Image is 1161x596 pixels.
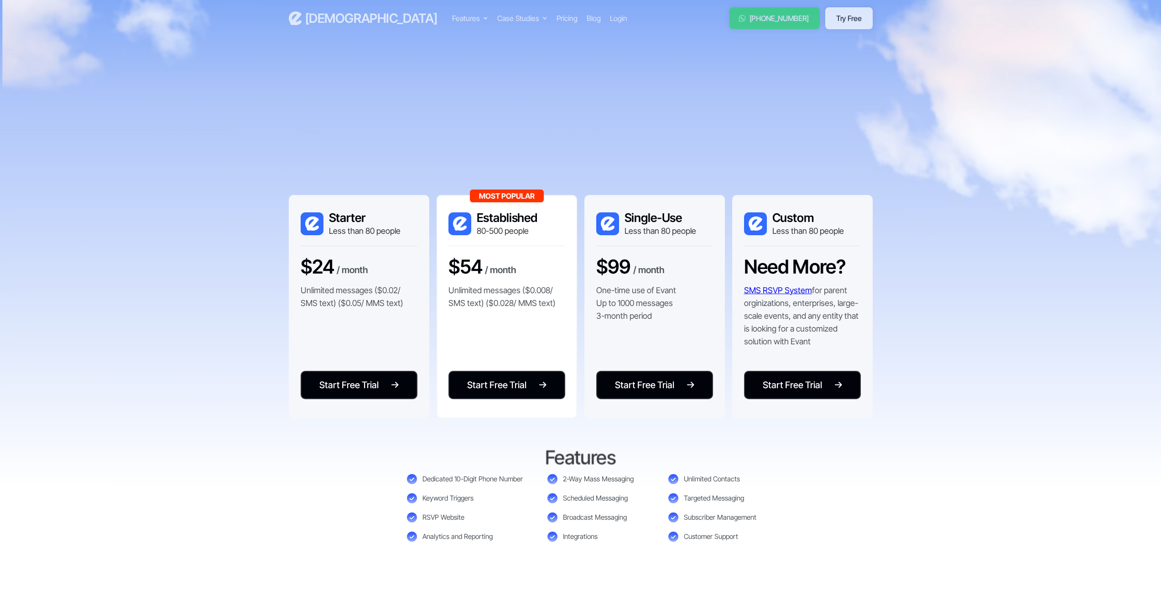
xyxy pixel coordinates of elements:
[684,513,756,522] div: Subscriber Management
[563,475,634,484] div: 2-Way Mass Messaging
[684,475,740,484] div: Unlimited Contacts
[563,513,627,522] div: Broadcast Messaging
[452,13,480,24] div: Features
[422,475,523,484] div: Dedicated 10-Digit Phone Number
[497,13,539,24] div: Case Studies
[772,225,844,237] div: Less than 80 people
[596,255,631,278] h3: $99
[477,211,538,225] h3: Established
[422,513,464,522] div: RSVP Website
[610,13,627,24] a: Login
[448,255,483,278] h3: $54
[633,263,665,279] div: / month
[684,494,744,503] div: Targeted Messaging
[319,378,379,392] div: Start Free Trial
[563,532,598,541] div: Integrations
[625,211,696,225] h3: Single-Use
[557,13,578,24] a: Pricing
[289,11,437,26] a: home
[477,225,538,237] div: 80-500 people
[744,371,861,399] a: Start Free Trial
[615,378,674,392] div: Start Free Trial
[625,225,696,237] div: Less than 80 people
[301,371,417,399] a: Start Free Trial
[750,13,809,24] div: [PHONE_NUMBER]
[729,7,820,29] a: [PHONE_NUMBER]
[448,371,565,399] a: Start Free Trial
[772,211,844,225] h3: Custom
[587,13,601,24] a: Blog
[825,7,872,29] a: Try Free
[329,225,401,237] div: Less than 80 people
[497,13,547,24] div: Case Studies
[301,284,417,310] p: Unlimited messages ($0.02/ SMS text) ($0.05/ MMS text)
[596,371,713,399] a: Start Free Trial
[596,284,676,322] p: One-time use of Evant Up to 1000 messages 3-month period
[422,494,474,503] div: Keyword Triggers
[470,190,544,202] div: Most Popular
[329,211,401,225] h3: Starter
[448,284,565,310] p: Unlimited messages ($0.008/ SMS text) ($0.028/ MMS text)
[763,378,822,392] div: Start Free Trial
[429,445,732,469] h3: Features
[744,284,861,348] p: for parent orginizations, enterprises, large-scale events, and any entity that is looking for a c...
[563,494,628,503] div: Scheduled Messaging
[337,263,368,279] div: / month
[301,255,334,278] h3: $24
[452,13,488,24] div: Features
[684,532,738,541] div: Customer Support
[485,263,516,279] div: / month
[305,11,437,26] h3: [DEMOGRAPHIC_DATA]
[422,532,493,541] div: Analytics and Reporting
[744,285,812,295] a: SMS RSVP System
[744,255,846,278] h3: Need More?
[467,378,526,392] div: Start Free Trial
